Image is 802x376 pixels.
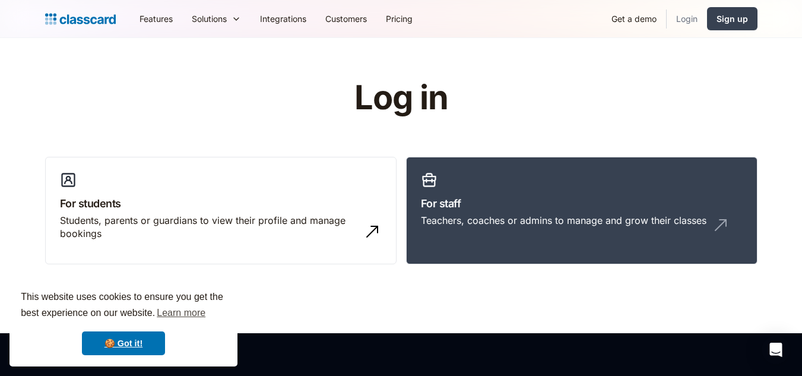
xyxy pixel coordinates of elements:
h1: Log in [213,80,589,116]
a: Get a demo [602,5,666,32]
a: Integrations [251,5,316,32]
div: cookieconsent [9,279,237,366]
div: Solutions [192,12,227,25]
a: Customers [316,5,376,32]
div: Students, parents or guardians to view their profile and manage bookings [60,214,358,241]
a: Login [667,5,707,32]
span: This website uses cookies to ensure you get the best experience on our website. [21,290,226,322]
div: Open Intercom Messenger [762,336,790,364]
div: Sign up [717,12,748,25]
a: Logo [45,11,116,27]
h3: For staff [421,195,743,211]
a: For staffTeachers, coaches or admins to manage and grow their classes [406,157,757,265]
a: Pricing [376,5,422,32]
h3: For students [60,195,382,211]
a: dismiss cookie message [82,331,165,355]
a: For studentsStudents, parents or guardians to view their profile and manage bookings [45,157,397,265]
a: Features [130,5,182,32]
a: learn more about cookies [155,304,207,322]
a: Sign up [707,7,757,30]
div: Teachers, coaches or admins to manage and grow their classes [421,214,706,227]
div: Solutions [182,5,251,32]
